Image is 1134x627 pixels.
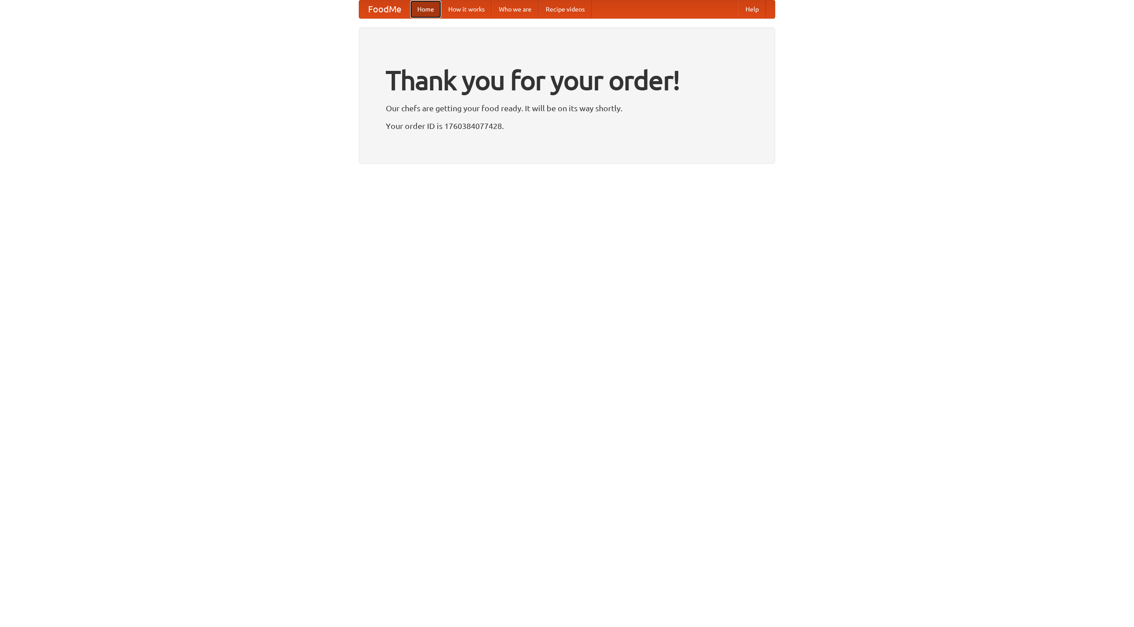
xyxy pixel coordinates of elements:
[410,0,441,18] a: Home
[738,0,766,18] a: Help
[492,0,539,18] a: Who we are
[359,0,410,18] a: FoodMe
[539,0,592,18] a: Recipe videos
[386,101,748,115] p: Our chefs are getting your food ready. It will be on its way shortly.
[441,0,492,18] a: How it works
[386,119,748,132] p: Your order ID is 1760384077428.
[386,59,748,101] h1: Thank you for your order!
